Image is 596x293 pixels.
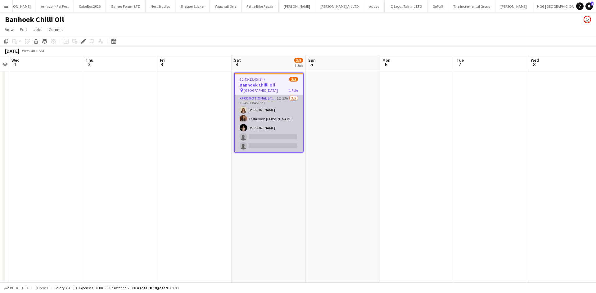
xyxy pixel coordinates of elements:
span: 6 [382,61,391,68]
app-card-role: Promotional Staffing (Sampling Staff)1I13A3/510:45-13:45 (3h)[PERSON_NAME]Teshuwah [PERSON_NAME][... [235,95,303,152]
h1: Banhoek Chilli Oil [5,15,64,24]
div: Salary £0.00 + Expenses £0.00 + Subsistence £0.00 = [54,286,178,290]
button: The Incremental Group [448,0,495,12]
a: 1 [585,2,593,10]
button: IQ Legal Taining LTD [385,0,427,12]
span: Wed [11,57,20,63]
span: 1 [591,2,594,6]
span: Tue [457,57,464,63]
button: Games Forum LTD [106,0,146,12]
span: 7 [456,61,464,68]
span: 3/5 [289,77,298,82]
button: [PERSON_NAME] Art LTD [315,0,364,12]
div: BST [38,48,45,53]
a: Edit [17,25,29,33]
button: Nest Studios [146,0,175,12]
button: Budgeted [3,285,29,291]
button: Vauxhall One [210,0,242,12]
button: Audoo [364,0,385,12]
div: 1 Job [295,63,303,68]
span: 0 items [34,286,49,290]
span: Week 40 [20,48,36,53]
span: 4 [233,61,241,68]
app-user-avatar: habon mohamed [584,16,591,23]
span: Sun [308,57,316,63]
span: 8 [530,61,539,68]
span: 10:45-13:45 (3h) [240,77,265,82]
span: Comms [49,27,63,32]
h3: Banhoek Chilli Oil [235,82,303,88]
span: 3/5 [294,58,303,63]
span: View [5,27,14,32]
a: View [2,25,16,33]
div: [DATE] [5,48,19,54]
span: Edit [20,27,27,32]
span: Total Budgeted £0.00 [139,286,178,290]
span: 1 Role [289,88,298,93]
span: 1 [11,61,20,68]
button: Fettle Bike Repair [242,0,279,12]
button: [PERSON_NAME] [279,0,315,12]
span: Sat [234,57,241,63]
button: Shepper Sticker [175,0,210,12]
span: Fri [160,57,165,63]
span: Jobs [33,27,43,32]
span: Mon [382,57,391,63]
span: [GEOGRAPHIC_DATA] [244,88,278,93]
span: Budgeted [10,286,28,290]
a: Jobs [31,25,45,33]
button: Amazon- Pet Fest [36,0,74,12]
button: GoPuff [427,0,448,12]
a: Comms [46,25,65,33]
button: CakeBox 2025 [74,0,106,12]
span: 2 [85,61,93,68]
span: 3 [159,61,165,68]
span: Wed [531,57,539,63]
button: HGG [GEOGRAPHIC_DATA] [532,0,585,12]
span: 5 [307,61,316,68]
app-job-card: 10:45-13:45 (3h)3/5Banhoek Chilli Oil [GEOGRAPHIC_DATA]1 RolePromotional Staffing (Sampling Staff... [234,73,304,153]
span: Thu [86,57,93,63]
button: [PERSON_NAME] [495,0,532,12]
